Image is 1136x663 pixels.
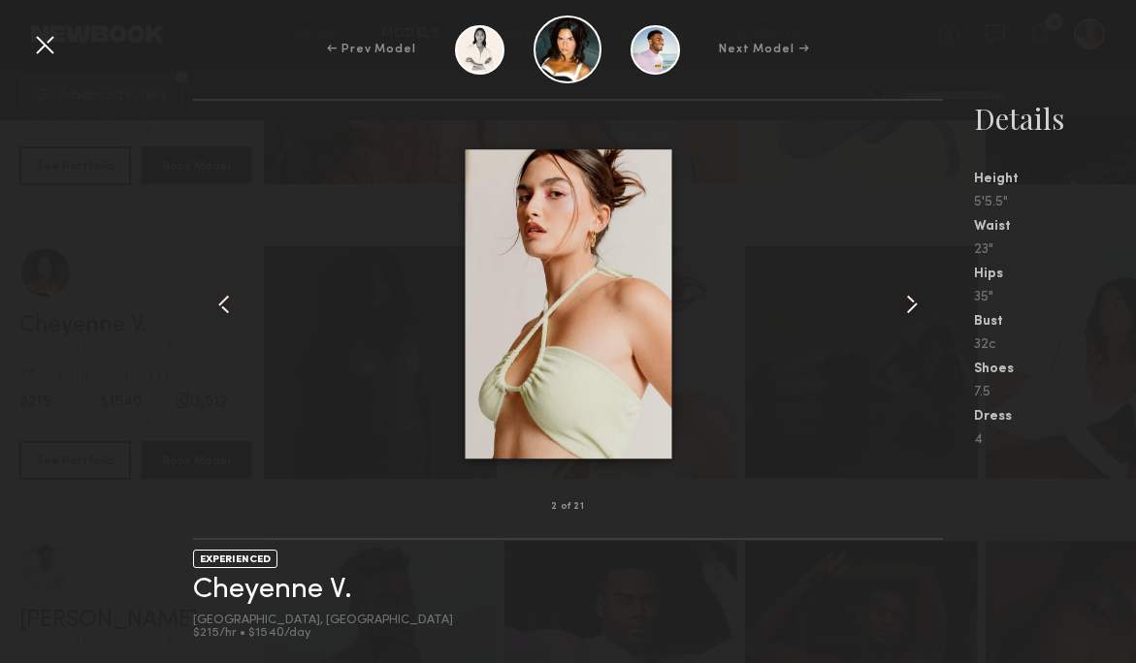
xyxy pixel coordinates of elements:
div: Waist [974,220,1136,234]
div: $215/hr • $1540/day [193,627,453,640]
div: 23" [974,243,1136,257]
a: Cheyenne V. [193,575,352,605]
div: ← Prev Model [327,41,416,58]
div: [GEOGRAPHIC_DATA], [GEOGRAPHIC_DATA] [193,615,453,627]
div: Shoes [974,363,1136,376]
div: Next Model → [719,41,809,58]
div: Dress [974,410,1136,424]
div: 7.5 [974,386,1136,399]
div: Details [974,99,1136,138]
div: 2 of 21 [551,502,585,512]
div: 5'5.5" [974,196,1136,209]
div: Hips [974,268,1136,281]
div: Height [974,173,1136,186]
div: Bust [974,315,1136,329]
div: 35" [974,291,1136,304]
div: EXPERIENCED [193,550,277,568]
div: 32c [974,338,1136,352]
div: 4 [974,433,1136,447]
